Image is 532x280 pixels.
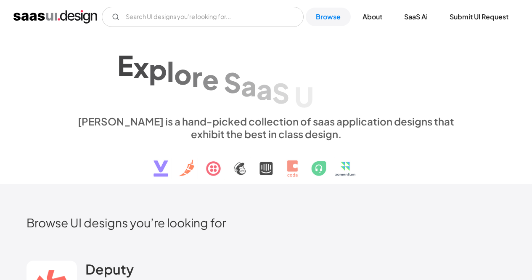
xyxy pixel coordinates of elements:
div: U [294,80,314,113]
div: a [241,69,257,102]
a: Browse [306,8,351,26]
a: home [13,10,97,24]
div: p [149,53,167,85]
input: Search UI designs you're looking for... [102,7,304,27]
h2: Deputy [85,261,134,277]
h2: Browse UI designs you’re looking for [26,215,506,230]
img: text, icon, saas logo [139,140,394,184]
div: a [257,73,272,105]
div: E [117,49,133,81]
h1: Explore SaaS UI design patterns & interactions. [73,42,460,107]
div: l [167,55,174,87]
a: About [352,8,392,26]
a: Submit UI Request [439,8,519,26]
div: r [192,60,202,93]
a: SaaS Ai [394,8,438,26]
div: S [224,66,241,99]
div: o [174,57,192,90]
div: e [202,63,219,95]
form: Email Form [102,7,304,27]
div: [PERSON_NAME] is a hand-picked collection of saas application designs that exhibit the best in cl... [73,115,460,140]
div: S [272,77,289,109]
div: x [133,51,149,83]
